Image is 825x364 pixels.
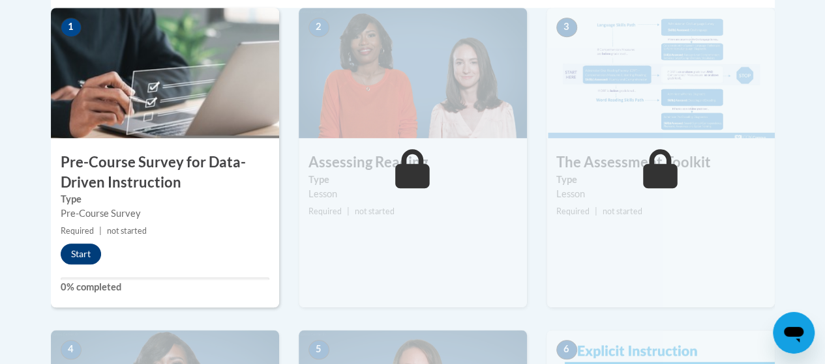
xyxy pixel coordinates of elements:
[99,226,102,236] span: |
[547,8,775,138] img: Course Image
[556,173,765,187] label: Type
[61,244,101,264] button: Start
[556,340,577,359] span: 6
[61,226,94,236] span: Required
[61,206,269,221] div: Pre-Course Survey
[603,206,642,216] span: not started
[556,187,765,201] div: Lesson
[308,340,329,359] span: 5
[347,206,350,216] span: |
[299,152,527,173] h3: Assessing Reading
[773,312,815,354] iframe: Button to launch messaging window
[61,18,82,37] span: 1
[61,280,269,294] label: 0% completed
[308,187,517,201] div: Lesson
[547,152,775,173] h3: The Assessment Toolkit
[107,226,147,236] span: not started
[556,18,577,37] span: 3
[61,340,82,359] span: 4
[51,8,279,138] img: Course Image
[308,173,517,187] label: Type
[556,206,590,216] span: Required
[61,192,269,206] label: Type
[299,8,527,138] img: Course Image
[355,206,395,216] span: not started
[308,18,329,37] span: 2
[51,152,279,193] h3: Pre-Course Survey for Data-Driven Instruction
[308,206,342,216] span: Required
[595,206,597,216] span: |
